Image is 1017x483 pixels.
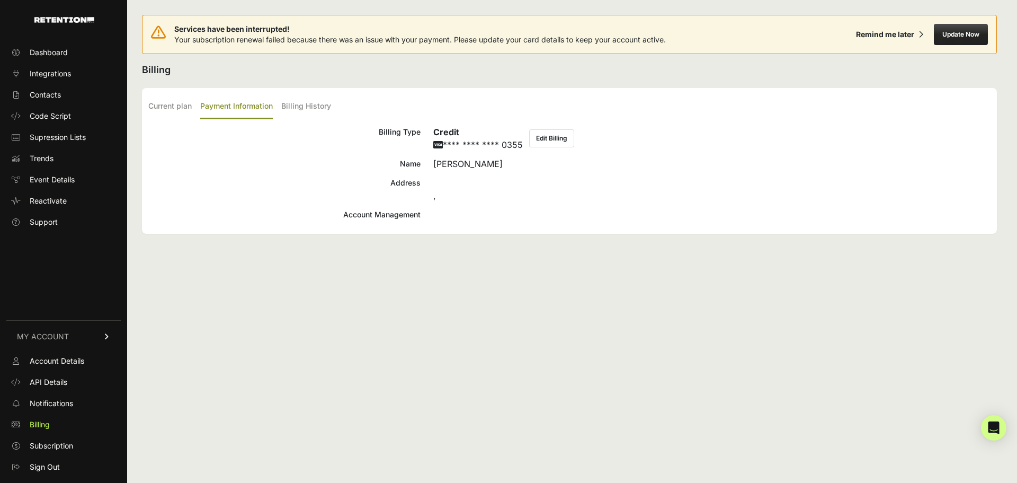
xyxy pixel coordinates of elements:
span: Billing [30,419,50,430]
span: Account Details [30,356,84,366]
span: Your subscription renewal failed because there was an issue with your payment. Please update your... [174,35,666,44]
span: MY ACCOUNT [17,331,69,342]
span: Contacts [30,90,61,100]
button: Update Now [934,24,988,45]
a: Sign Out [6,459,121,476]
label: Billing History [281,94,331,119]
h2: Billing [142,63,997,77]
div: Account Management [148,208,421,221]
div: , [433,177,991,202]
span: Reactivate [30,196,67,206]
label: Payment Information [200,94,273,119]
span: Code Script [30,111,71,121]
a: Event Details [6,171,121,188]
span: Supression Lists [30,132,86,143]
div: Name [148,157,421,170]
a: Supression Lists [6,129,121,146]
span: Sign Out [30,462,60,472]
a: MY ACCOUNT [6,320,121,353]
a: API Details [6,374,121,391]
span: API Details [30,377,67,388]
span: Subscription [30,441,73,451]
a: Reactivate [6,192,121,209]
span: Support [30,217,58,227]
img: Retention.com [34,17,94,23]
div: Address [148,177,421,202]
span: Services have been interrupted! [174,24,666,34]
a: Support [6,214,121,231]
span: Dashboard [30,47,68,58]
h6: Credit [433,126,523,138]
a: Account Details [6,353,121,370]
a: Billing [6,416,121,433]
div: Billing Type [148,126,421,151]
span: Event Details [30,174,75,185]
a: Notifications [6,395,121,412]
a: Dashboard [6,44,121,61]
a: Integrations [6,65,121,82]
a: Trends [6,150,121,167]
span: Trends [30,153,53,164]
a: Subscription [6,437,121,454]
span: Notifications [30,398,73,409]
div: Remind me later [856,29,914,40]
a: Contacts [6,86,121,103]
span: Integrations [30,68,71,79]
label: Current plan [148,94,192,119]
div: [PERSON_NAME] [433,157,991,170]
button: Remind me later [852,25,927,44]
button: Edit Billing [529,129,574,147]
a: Code Script [6,108,121,125]
div: Open Intercom Messenger [981,415,1006,441]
